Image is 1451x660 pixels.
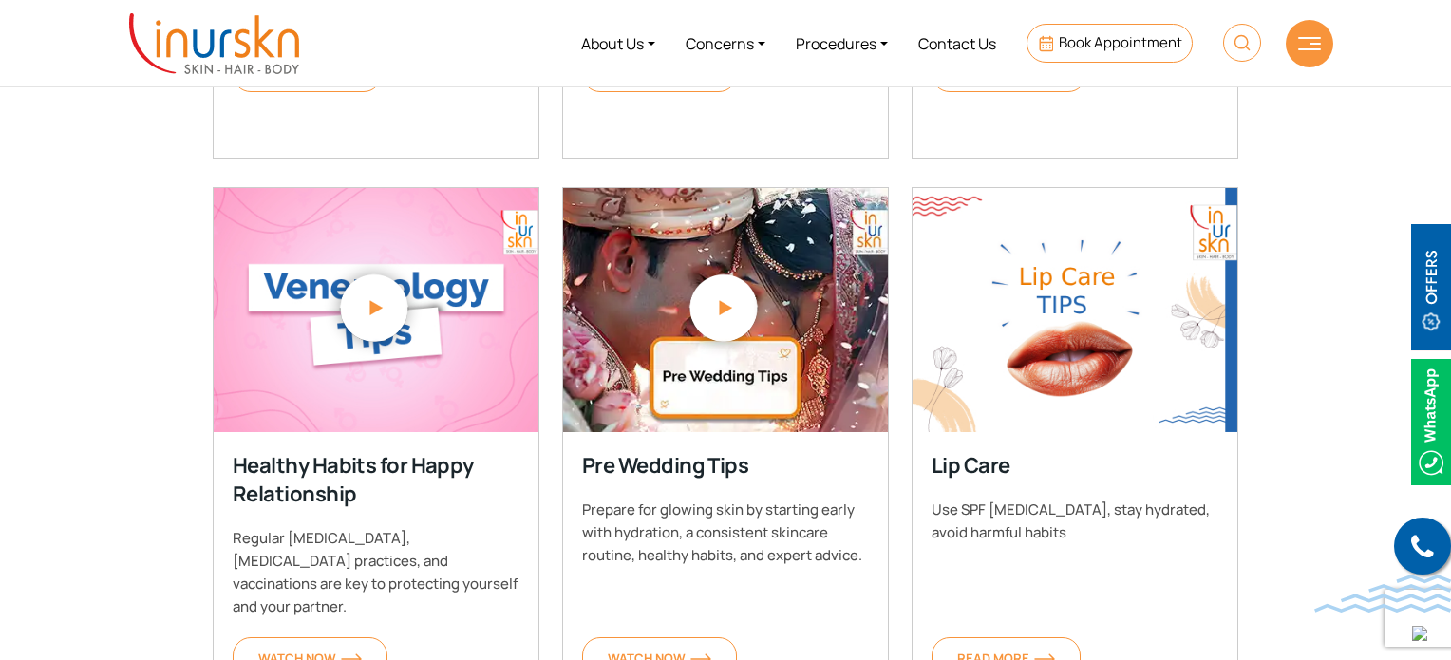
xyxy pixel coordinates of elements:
img: inurskn-logo [129,13,299,74]
div: Healthy Habits for Happy Relationship [233,451,518,508]
img: hamLine.svg [1298,37,1321,50]
img: Whatsappicon [1411,359,1451,485]
img: Pre Wedding Tips [562,188,889,432]
a: Whatsappicon [1411,409,1451,430]
div: Regular [MEDICAL_DATA], [MEDICAL_DATA] practices, and vaccinations are key to protecting yourself... [233,527,519,618]
span: Book Appointment [1059,32,1182,52]
img: Healthy Habits for Happy Relationship [213,188,539,432]
img: up-blue-arrow.svg [1412,626,1427,641]
div: Pre Wedding Tips [582,451,867,480]
div: Lip Care [932,451,1216,480]
img: offerBt [1411,224,1451,350]
a: About Us [566,8,670,79]
a: Book Appointment [1027,24,1193,63]
img: bluewave [1314,575,1451,613]
div: Prepare for glowing skin by starting early with hydration, a consistent skincare routine, healthy... [582,499,869,567]
a: Procedures [781,8,903,79]
img: HeaderSearch [1223,24,1261,62]
div: Use SPF [MEDICAL_DATA], stay hydrated, avoid harmful habits [932,499,1218,544]
a: Contact Us [903,8,1011,79]
img: Lip Care [912,188,1238,432]
a: Concerns [670,8,781,79]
